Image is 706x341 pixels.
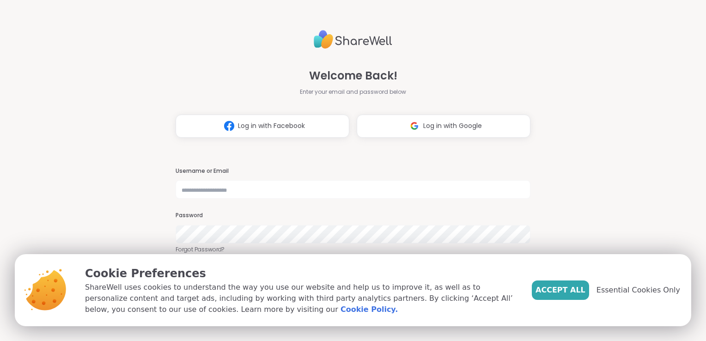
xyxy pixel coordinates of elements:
[596,285,680,296] span: Essential Cookies Only
[532,280,589,300] button: Accept All
[238,121,305,131] span: Log in with Facebook
[85,265,517,282] p: Cookie Preferences
[309,67,397,84] span: Welcome Back!
[536,285,585,296] span: Accept All
[176,245,530,254] a: Forgot Password?
[300,88,406,96] span: Enter your email and password below
[176,115,349,138] button: Log in with Facebook
[314,26,392,53] img: ShareWell Logo
[176,212,530,219] h3: Password
[357,115,530,138] button: Log in with Google
[85,282,517,315] p: ShareWell uses cookies to understand the way you use our website and help us to improve it, as we...
[406,117,423,134] img: ShareWell Logomark
[176,167,530,175] h3: Username or Email
[220,117,238,134] img: ShareWell Logomark
[423,121,482,131] span: Log in with Google
[341,304,398,315] a: Cookie Policy.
